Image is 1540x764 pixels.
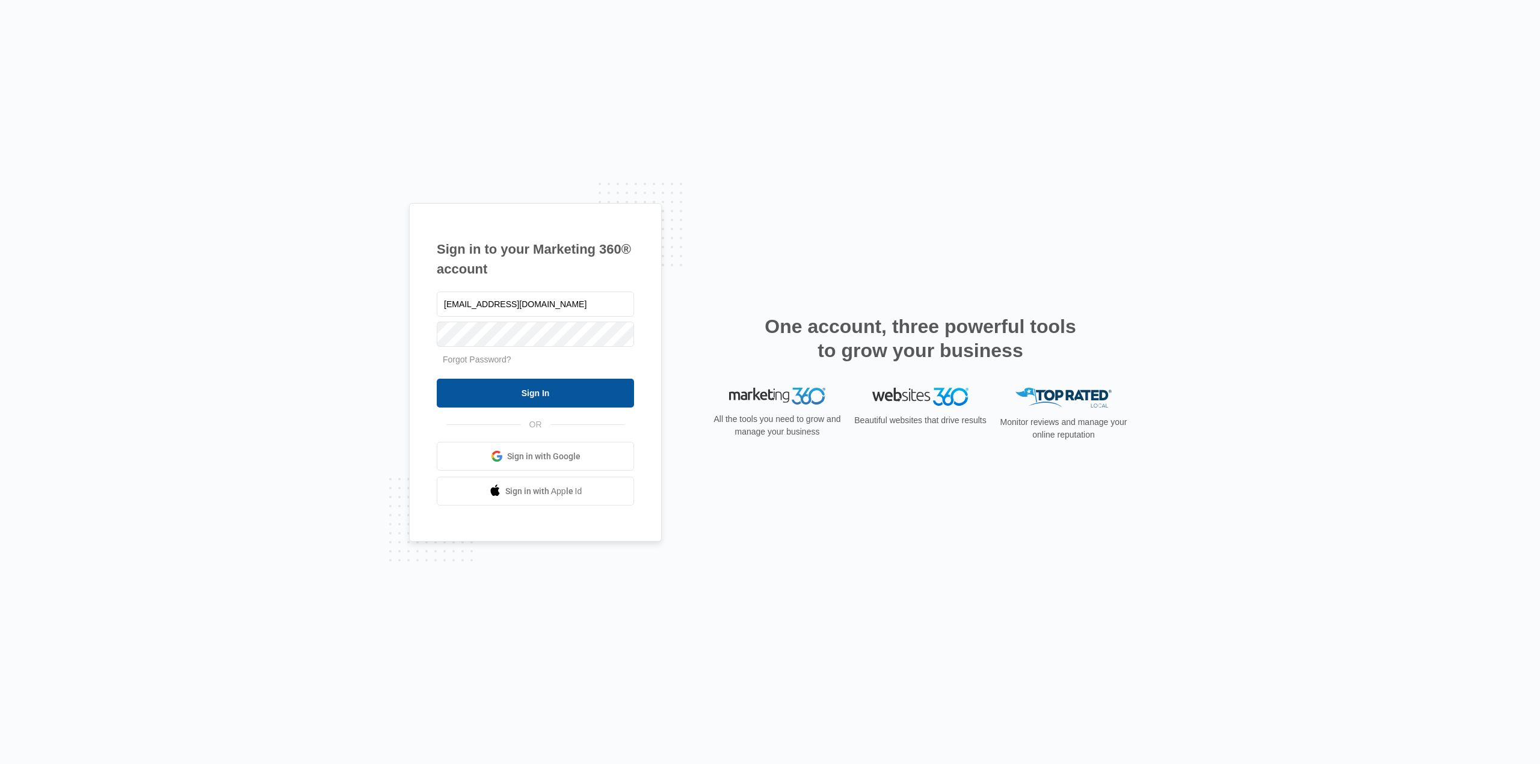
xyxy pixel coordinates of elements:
a: Forgot Password? [443,355,511,364]
input: Sign In [437,379,634,408]
h2: One account, three powerful tools to grow your business [761,314,1080,362]
p: Beautiful websites that drive results [853,414,988,427]
img: Marketing 360 [729,388,825,405]
a: Sign in with Apple Id [437,477,634,506]
span: Sign in with Google [507,450,581,463]
span: OR [521,418,550,431]
span: Sign in with Apple Id [505,485,582,498]
input: Email [437,292,634,317]
h1: Sign in to your Marketing 360® account [437,239,634,279]
p: All the tools you need to grow and manage your business [710,413,845,438]
img: Top Rated Local [1015,388,1112,408]
img: Websites 360 [872,388,969,405]
p: Monitor reviews and manage your online reputation [996,416,1131,441]
a: Sign in with Google [437,442,634,471]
